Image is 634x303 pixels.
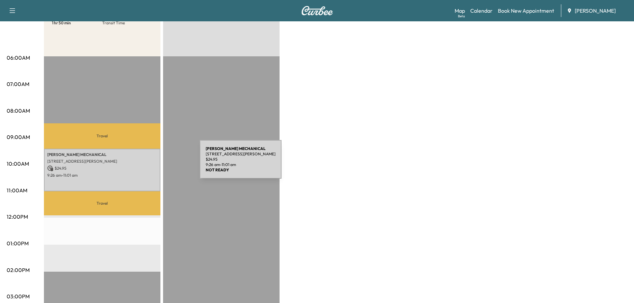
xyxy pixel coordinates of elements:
[102,20,152,26] p: Transit Time
[7,133,30,141] p: 09:00AM
[47,159,157,164] p: [STREET_ADDRESS][PERSON_NAME]
[7,239,29,247] p: 01:00PM
[47,152,157,157] p: [PERSON_NAME] MECHANICAL
[44,123,160,148] p: Travel
[301,6,333,15] img: Curbee Logo
[458,14,465,19] div: Beta
[7,266,30,274] p: 02:00PM
[7,292,30,300] p: 03:00PM
[44,191,160,216] p: Travel
[7,160,29,168] p: 10:00AM
[7,213,28,221] p: 12:00PM
[575,7,616,15] span: [PERSON_NAME]
[470,7,493,15] a: Calendar
[455,7,465,15] a: MapBeta
[47,173,157,178] p: 9:26 am - 11:01 am
[7,107,30,115] p: 08:00AM
[498,7,554,15] a: Book New Appointment
[7,80,29,88] p: 07:00AM
[7,54,30,62] p: 06:00AM
[7,186,27,194] p: 11:00AM
[52,20,102,26] p: 1 hr 50 min
[47,165,157,171] p: $ 24.95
